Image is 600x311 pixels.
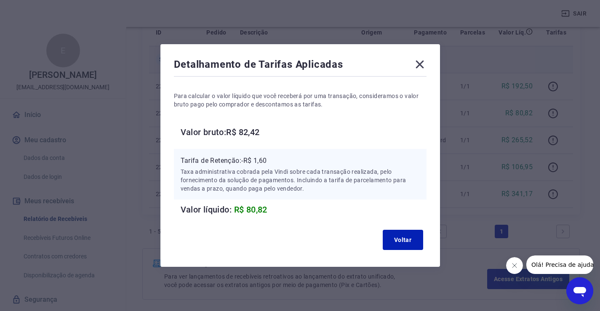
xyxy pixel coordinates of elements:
iframe: Mensagem da empresa [526,255,593,274]
span: Olá! Precisa de ajuda? [5,6,71,13]
h6: Valor bruto: R$ 82,42 [181,125,427,139]
iframe: Fechar mensagem [506,257,523,274]
p: Para calcular o valor líquido que você receberá por uma transação, consideramos o valor bruto pag... [174,92,427,109]
p: Taxa administrativa cobrada pela Vindi sobre cada transação realizada, pelo fornecimento da soluç... [181,167,420,193]
p: Tarifa de Retenção: -R$ 1,60 [181,156,420,166]
div: Detalhamento de Tarifas Aplicadas [174,58,427,74]
h6: Valor líquido: [181,203,427,216]
iframe: Botão para abrir a janela de mensagens [566,277,593,304]
span: R$ 80,82 [234,205,267,215]
button: Voltar [383,230,423,250]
